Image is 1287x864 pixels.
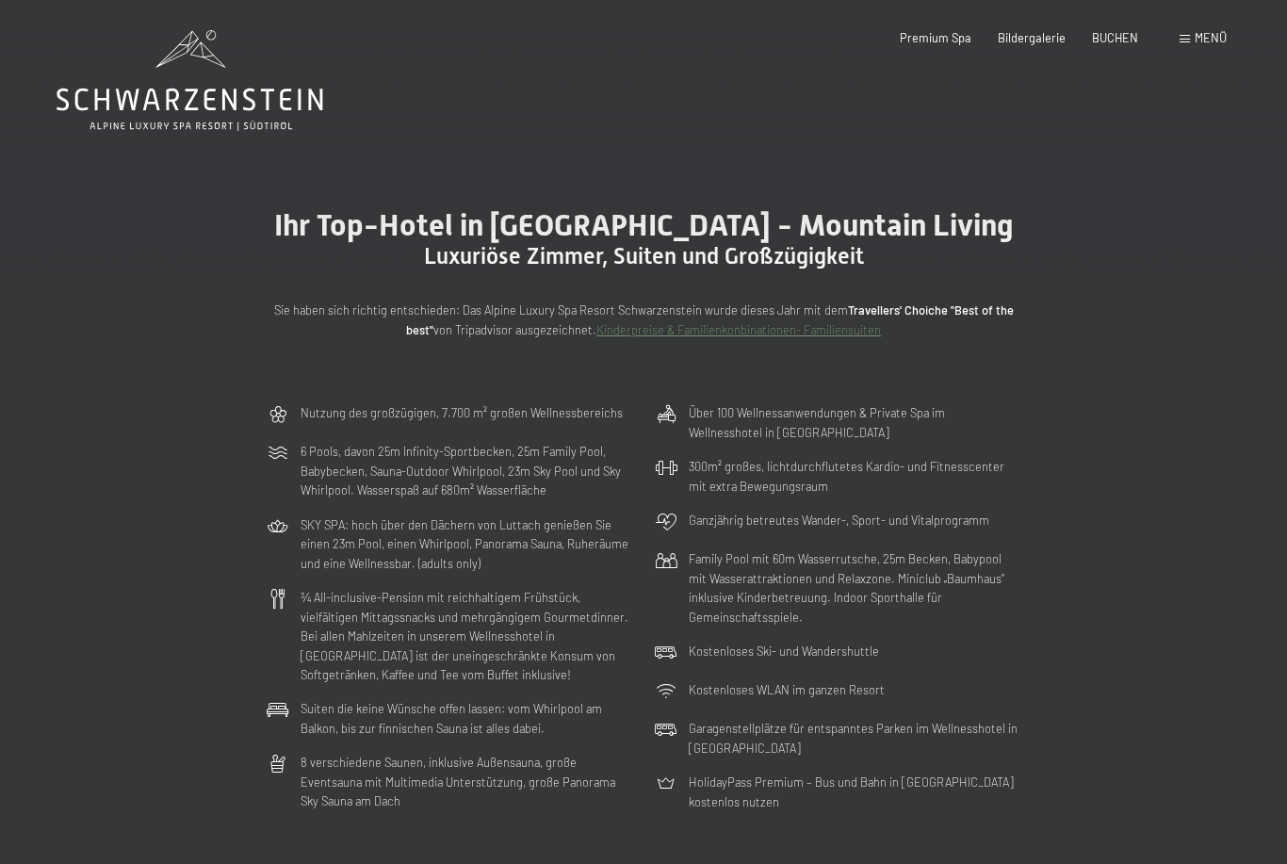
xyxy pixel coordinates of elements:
span: Luxuriöse Zimmer, Suiten und Großzügigkeit [424,243,864,269]
p: Über 100 Wellnessanwendungen & Private Spa im Wellnesshotel in [GEOGRAPHIC_DATA] [689,403,1020,442]
p: Ganzjährig betreutes Wander-, Sport- und Vitalprogramm [689,511,989,530]
p: 8 verschiedene Saunen, inklusive Außensauna, große Eventsauna mit Multimedia Unterstützung, große... [301,753,632,810]
p: 300m² großes, lichtdurchflutetes Kardio- und Fitnesscenter mit extra Bewegungsraum [689,457,1020,496]
a: Premium Spa [900,30,971,45]
p: SKY SPA: hoch über den Dächern von Luttach genießen Sie einen 23m Pool, einen Whirlpool, Panorama... [301,515,632,573]
strong: Travellers' Choiche "Best of the best" [406,302,1014,336]
p: 6 Pools, davon 25m Infinity-Sportbecken, 25m Family Pool, Babybecken, Sauna-Outdoor Whirlpool, 23... [301,442,632,499]
span: Menü [1195,30,1227,45]
p: Kostenloses Ski- und Wandershuttle [689,642,879,660]
a: BUCHEN [1092,30,1138,45]
p: Nutzung des großzügigen, 7.700 m² großen Wellnessbereichs [301,403,623,422]
p: Garagenstellplätze für entspanntes Parken im Wellnesshotel in [GEOGRAPHIC_DATA] [689,719,1020,758]
span: Ihr Top-Hotel in [GEOGRAPHIC_DATA] - Mountain Living [274,207,1014,243]
p: Sie haben sich richtig entschieden: Das Alpine Luxury Spa Resort Schwarzenstein wurde dieses Jahr... [267,301,1020,339]
a: Kinderpreise & Familienkonbinationen- Familiensuiten [596,322,881,337]
a: Bildergalerie [998,30,1066,45]
p: ¾ All-inclusive-Pension mit reichhaltigem Frühstück, vielfältigen Mittagssnacks und mehrgängigem ... [301,588,632,684]
p: Kostenloses WLAN im ganzen Resort [689,680,885,699]
p: HolidayPass Premium – Bus und Bahn in [GEOGRAPHIC_DATA] kostenlos nutzen [689,773,1020,811]
p: Family Pool mit 60m Wasserrutsche, 25m Becken, Babypool mit Wasserattraktionen und Relaxzone. Min... [689,549,1020,627]
p: Suiten die keine Wünsche offen lassen: vom Whirlpool am Balkon, bis zur finnischen Sauna ist alle... [301,699,632,738]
